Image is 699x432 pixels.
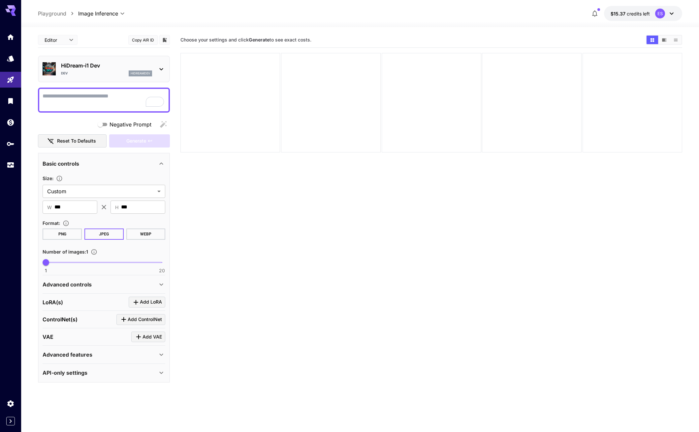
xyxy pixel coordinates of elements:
[647,36,658,44] button: Show images in grid view
[60,220,72,227] button: Choose the file format for the output image.
[38,10,66,17] a: Playground
[7,54,15,63] div: Models
[7,97,15,105] div: Library
[128,315,162,324] span: Add ControlNet
[140,298,162,306] span: Add LoRA
[38,134,107,148] button: Reset to defaults
[88,249,100,255] button: Specify how many images to generate in a single request. Each image generation will be charged se...
[53,175,65,182] button: Adjust the dimensions of the generated image by specifying its width and height in pixels, or sel...
[162,36,168,44] button: Add to library
[38,10,78,17] nav: breadcrumb
[43,156,165,172] div: Basic controls
[7,118,15,126] div: Wallet
[47,187,155,195] span: Custom
[43,249,88,255] span: Number of images : 1
[627,11,650,16] span: credits left
[61,62,152,69] p: HiDream-i1 Dev
[43,369,87,377] p: API-only settings
[43,175,53,181] span: Size :
[670,36,682,44] button: Show images in list view
[128,35,158,45] button: Copy AIR ID
[43,315,78,323] p: ControlNet(s)
[143,333,162,341] span: Add VAE
[43,351,92,359] p: Advanced features
[78,10,118,17] span: Image Inference
[43,220,60,226] span: Format :
[180,37,311,42] span: Choose your settings and click to see exact costs.
[110,121,151,128] span: Negative Prompt
[126,229,166,240] button: WEBP
[43,229,82,240] button: PNG
[6,417,15,425] button: Expand sidebar
[131,71,150,76] p: hidreamdev
[61,71,68,76] p: Dev
[45,37,65,43] span: Editor
[7,161,15,169] div: Usage
[655,9,665,18] div: ES
[43,92,165,108] textarea: To enrich screen reader interactions, please activate Accessibility in Grammarly extension settings
[45,267,47,274] span: 1
[116,314,165,325] button: Click to add ControlNet
[658,36,670,44] button: Show images in video view
[43,277,165,292] div: Advanced controls
[604,6,682,21] button: $15.36568ES
[249,37,270,42] b: Generate
[646,35,682,45] div: Show images in grid viewShow images in video viewShow images in list view
[43,160,79,168] p: Basic controls
[115,203,118,211] span: H
[159,267,165,274] span: 20
[43,298,63,306] p: LoRA(s)
[43,365,165,381] div: API-only settings
[7,399,15,408] div: Settings
[7,76,15,84] div: Playground
[611,10,650,17] div: $15.36568
[43,59,165,79] div: HiDream-i1 DevDevhidreamdev
[47,203,52,211] span: W
[129,297,165,308] button: Click to add LoRA
[611,11,627,16] span: $15.37
[7,33,15,41] div: Home
[84,229,124,240] button: JPEG
[43,347,165,363] div: Advanced features
[131,332,165,342] button: Click to add VAE
[7,140,15,148] div: API Keys
[43,333,53,341] p: VAE
[43,281,92,288] p: Advanced controls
